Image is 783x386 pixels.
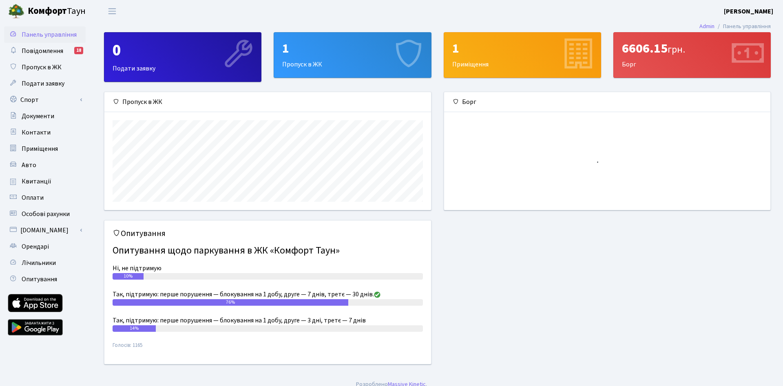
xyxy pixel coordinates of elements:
[4,173,86,190] a: Квитанції
[4,26,86,43] a: Панель управління
[22,144,58,153] span: Приміщення
[4,108,86,124] a: Документи
[22,79,64,88] span: Подати заявку
[113,325,156,332] div: 14%
[4,222,86,238] a: [DOMAIN_NAME]
[4,59,86,75] a: Пропуск в ЖК
[4,238,86,255] a: Орендарі
[444,32,601,78] a: 1Приміщення
[22,258,56,267] span: Лічильники
[8,3,24,20] img: logo.png
[113,342,423,356] small: Голосів: 1165
[22,242,49,251] span: Орендарі
[113,289,423,299] div: Так, підтримую: перше порушення — блокування на 1 добу, друге — 7 днів, третє — 30 днів.
[668,42,685,57] span: грн.
[444,92,771,112] div: Борг
[22,275,57,284] span: Опитування
[4,271,86,287] a: Опитування
[282,41,422,56] div: 1
[22,46,63,55] span: Повідомлення
[104,33,261,82] div: Подати заявку
[113,242,423,260] h4: Опитування щодо паркування в ЖК «Комфорт Таун»
[113,229,423,238] h5: Опитування
[22,128,51,137] span: Контакти
[102,4,122,18] button: Переключити навігацію
[22,112,54,121] span: Документи
[22,161,36,170] span: Авто
[274,32,431,78] a: 1Пропуск в ЖК
[28,4,86,18] span: Таун
[724,7,773,16] a: [PERSON_NAME]
[113,273,144,280] div: 10%
[4,124,86,141] a: Контакти
[4,92,86,108] a: Спорт
[74,47,83,54] div: 18
[28,4,67,18] b: Комфорт
[4,75,86,92] a: Подати заявку
[113,315,423,325] div: Так, підтримую: перше порушення — блокування на 1 добу, друге — 3 дні, третє — 7 днів
[22,177,51,186] span: Квитанції
[4,141,86,157] a: Приміщення
[113,41,253,60] div: 0
[113,263,423,273] div: Ні, не підтримую
[22,63,62,72] span: Пропуск в ЖК
[714,22,771,31] li: Панель управління
[4,206,86,222] a: Особові рахунки
[104,32,261,82] a: 0Подати заявку
[4,255,86,271] a: Лічильники
[687,18,783,35] nav: breadcrumb
[444,33,601,77] div: Приміщення
[452,41,593,56] div: 1
[622,41,762,56] div: 6606.15
[22,210,70,218] span: Особові рахунки
[22,30,77,39] span: Панель управління
[274,33,431,77] div: Пропуск в ЖК
[4,43,86,59] a: Повідомлення18
[22,193,44,202] span: Оплати
[614,33,770,77] div: Борг
[4,157,86,173] a: Авто
[4,190,86,206] a: Оплати
[113,299,348,306] div: 76%
[104,92,431,112] div: Пропуск в ЖК
[699,22,714,31] a: Admin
